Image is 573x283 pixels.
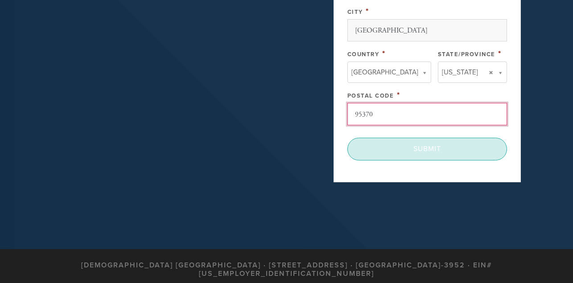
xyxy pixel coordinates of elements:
[438,62,507,83] a: [US_STATE]
[366,6,369,16] span: This field is required.
[397,90,400,100] span: This field is required.
[347,51,379,58] label: Country
[382,49,386,58] span: This field is required.
[347,62,431,83] a: [GEOGRAPHIC_DATA]
[347,138,507,160] input: Submit
[498,49,502,58] span: This field is required.
[438,51,495,58] label: State/Province
[351,66,418,78] span: [GEOGRAPHIC_DATA]
[347,92,394,99] label: Postal Code
[442,66,478,78] span: [US_STATE]
[347,8,363,16] label: City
